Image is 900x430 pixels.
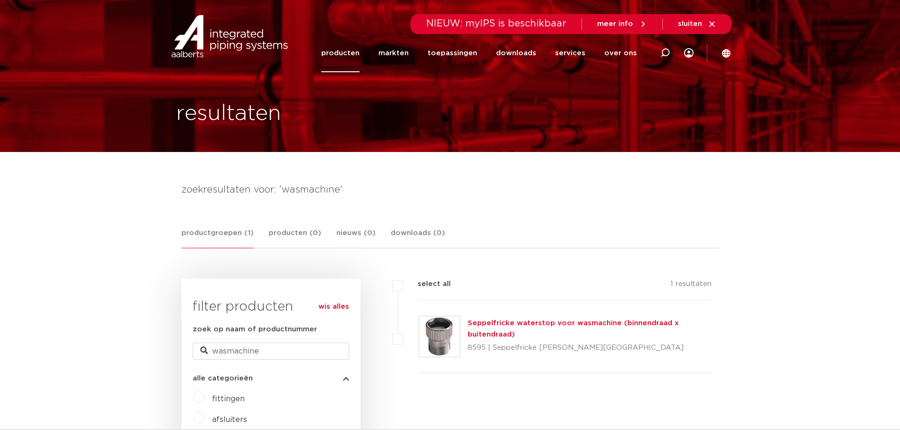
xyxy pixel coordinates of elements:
div: my IPS [684,34,694,72]
a: fittingen [212,395,245,403]
input: zoeken [193,343,349,360]
a: wis alles [318,301,349,312]
span: sluiten [678,20,702,27]
label: select all [403,278,451,290]
label: zoek op naam of productnummer [193,324,317,335]
h1: resultaten [176,99,281,129]
a: afsluiters [212,416,247,423]
button: alle categorieën [193,375,349,382]
h3: filter producten [193,297,349,316]
img: Thumbnail for Seppelfricke waterstop voor wasmachine (binnendraad x buitendraad) [419,316,460,357]
a: productgroepen (1) [181,228,254,248]
nav: Menu [321,34,637,72]
a: downloads (0) [391,228,445,248]
a: toepassingen [428,34,477,72]
span: meer info [597,20,633,27]
span: alle categorieën [193,375,253,382]
a: services [555,34,585,72]
a: downloads [496,34,536,72]
a: producten (0) [269,228,321,248]
a: producten [321,34,360,72]
a: Seppelfricke waterstop voor wasmachine (binnendraad x buitendraad) [468,320,679,338]
a: sluiten [678,20,716,28]
span: NIEUW: myIPS is beschikbaar [426,19,566,28]
a: nieuws (0) [336,228,376,248]
a: over ons [604,34,637,72]
h4: zoekresultaten voor: 'wasmachine' [181,182,719,197]
a: meer info [597,20,647,28]
p: 8595 | Seppelfricke [PERSON_NAME][GEOGRAPHIC_DATA] [468,340,712,355]
p: 1 resultaten [670,278,711,293]
a: markten [378,34,409,72]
